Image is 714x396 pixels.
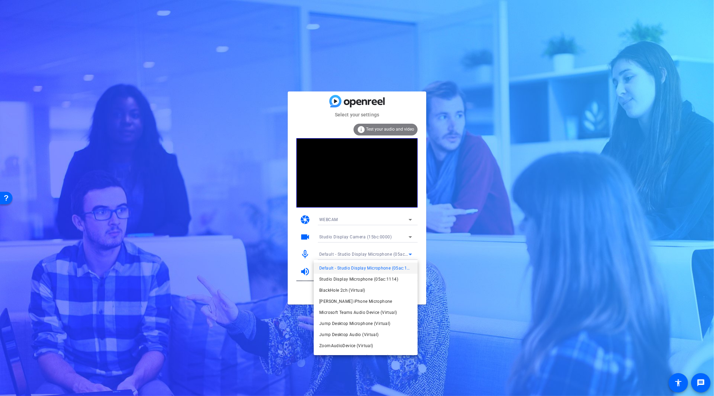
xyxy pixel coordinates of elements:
[319,319,390,328] span: Jump Desktop Microphone (Virtual)
[319,342,373,350] span: ZoomAudioDevice (Virtual)
[319,353,389,361] span: Quicktime Player Input (Aggregate)
[319,275,398,283] span: Studio Display Microphone (05ac:1114)
[319,286,365,294] span: BlackHole 2ch (Virtual)
[319,297,392,306] span: [PERSON_NAME] iPhone Microphone
[319,331,379,339] span: Jump Desktop Audio (Virtual)
[319,264,412,272] span: Default - Studio Display Microphone (05ac:1114)
[319,308,397,317] span: Microsoft Teams Audio Device (Virtual)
